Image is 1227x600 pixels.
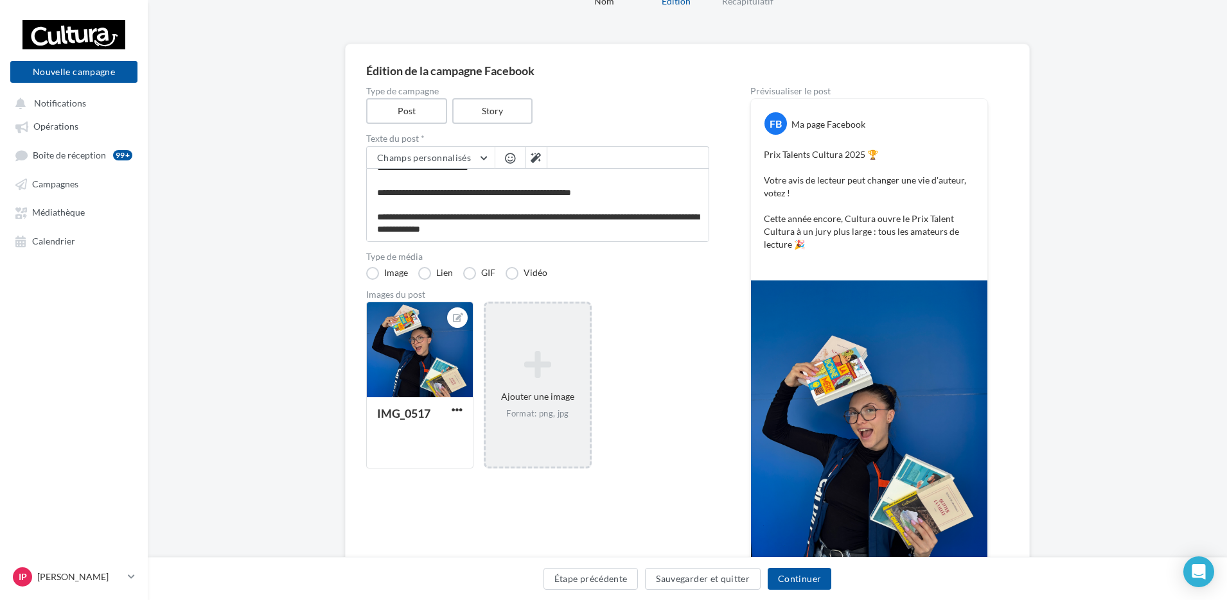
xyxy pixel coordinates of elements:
span: Boîte de réception [33,150,106,160]
div: Images du post [366,290,709,299]
label: GIF [463,267,495,280]
a: IP [PERSON_NAME] [10,565,137,589]
div: Prévisualiser le post [750,87,988,96]
button: Champs personnalisés [367,147,495,169]
span: Champs personnalisés [377,152,471,163]
p: Prix Talents Cultura 2025 🏆 Votre avis de lecteur peut changer une vie d'auteur, votez ! Cette an... [764,148,975,264]
div: 99+ [113,150,132,160]
div: FB [764,112,787,135]
label: Vidéo [506,267,547,280]
div: IMG_0517 [377,406,430,420]
span: Médiathèque [32,207,85,218]
label: Texte du post * [366,134,709,143]
div: Ma page Facebook [791,118,865,131]
a: Calendrier [8,229,140,252]
a: Campagnes [8,172,140,195]
div: Édition de la campagne Facebook [366,65,1009,76]
button: Étape précédente [543,568,639,590]
button: Continuer [768,568,831,590]
label: Post [366,98,447,124]
label: Lien [418,267,453,280]
label: Image [366,267,408,280]
a: Médiathèque [8,200,140,223]
span: Opérations [33,121,78,132]
a: Boîte de réception99+ [8,143,140,167]
span: Notifications [34,98,86,108]
button: Sauvegarder et quitter [645,568,761,590]
a: Opérations [8,114,140,137]
label: Type de média [366,252,709,261]
label: Type de campagne [366,87,709,96]
button: Nouvelle campagne [10,61,137,83]
p: [PERSON_NAME] [37,570,123,583]
span: Campagnes [32,178,78,189]
div: Open Intercom Messenger [1183,556,1214,587]
span: IP [19,570,27,583]
span: Calendrier [32,236,75,246]
label: Story [452,98,533,124]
